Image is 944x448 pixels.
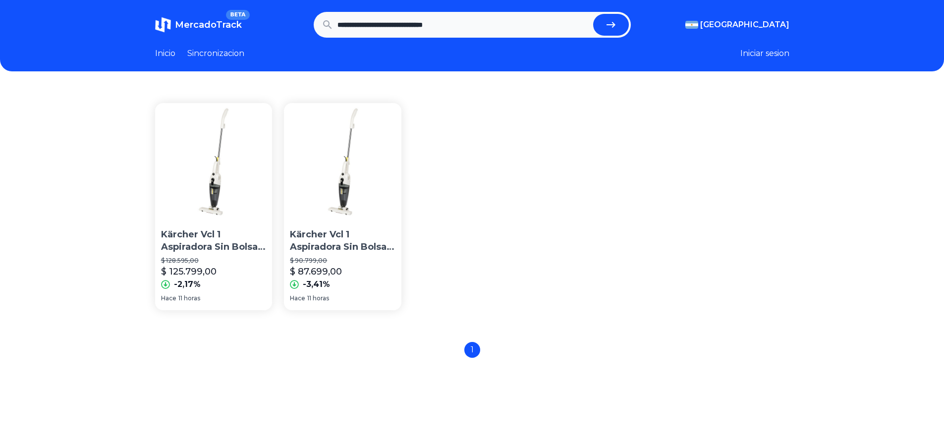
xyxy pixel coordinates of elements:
img: Argentina [685,21,698,29]
span: 11 horas [307,294,329,302]
a: MercadoTrackBETA [155,17,242,33]
a: Kärcher Vcl 1 Aspiradora Sin Bolsa Blanco 700mlKärcher Vcl 1 Aspiradora Sin Bolsa [PERSON_NAME] 7... [155,103,273,310]
p: $ 128.595,00 [161,257,267,265]
p: Kärcher Vcl 1 Aspiradora Sin Bolsa [PERSON_NAME] 700ml [161,228,267,253]
span: 11 horas [178,294,200,302]
span: Hace [161,294,176,302]
img: Kärcher Vcl 1 Aspiradora Sin Bolsa Blanco 700ml [155,103,273,221]
p: -3,41% [303,279,330,290]
img: Kärcher Vcl 1 Aspiradora Sin Bolsa Blanco 700ml [284,103,401,221]
a: Sincronizacion [187,48,244,59]
span: BETA [226,10,249,20]
span: MercadoTrack [175,19,242,30]
a: Kärcher Vcl 1 Aspiradora Sin Bolsa Blanco 700mlKärcher Vcl 1 Aspiradora Sin Bolsa [PERSON_NAME] 7... [284,103,401,310]
img: MercadoTrack [155,17,171,33]
span: Hace [290,294,305,302]
a: Inicio [155,48,175,59]
p: -2,17% [174,279,201,290]
button: Iniciar sesion [740,48,789,59]
p: $ 90.799,00 [290,257,395,265]
span: [GEOGRAPHIC_DATA] [700,19,789,31]
button: [GEOGRAPHIC_DATA] [685,19,789,31]
p: $ 125.799,00 [161,265,217,279]
p: $ 87.699,00 [290,265,342,279]
p: Kärcher Vcl 1 Aspiradora Sin Bolsa [PERSON_NAME] 700ml [290,228,395,253]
